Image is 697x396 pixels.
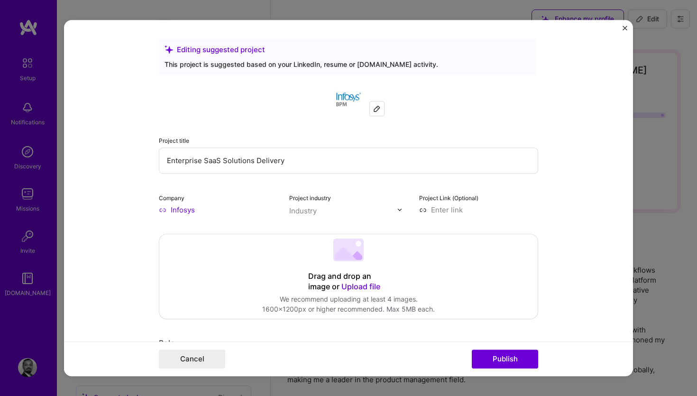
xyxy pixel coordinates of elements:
button: Close [623,26,627,36]
label: Project title [159,137,189,144]
div: Drag and drop an image or Upload fileWe recommend uploading at least 4 images.1600x1200px or high... [159,234,538,319]
div: 1600x1200px or higher recommended. Max 5MB each. [262,304,435,314]
div: Role [159,338,538,348]
div: Drag and drop an image or [308,271,389,292]
div: Industry [289,206,317,216]
input: Enter the name of the project [159,147,538,174]
button: Publish [472,350,538,368]
span: Upload file [341,282,380,291]
img: drop icon [397,207,403,212]
label: Project Link (Optional) [419,194,478,202]
input: Enter link [419,205,538,215]
input: Enter name or website [159,205,278,215]
button: Cancel [159,350,225,368]
img: Edit [373,105,381,112]
label: Project industry [289,194,331,202]
i: icon SuggestedTeams [165,45,173,54]
img: Company logo [331,82,366,116]
div: We recommend uploading at least 4 images. [262,295,435,304]
div: Editing suggested project [165,45,531,55]
label: Company [159,194,184,202]
div: This project is suggested based on your LinkedIn, resume or [DOMAIN_NAME] activity. [165,59,531,69]
div: Edit [370,101,384,116]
